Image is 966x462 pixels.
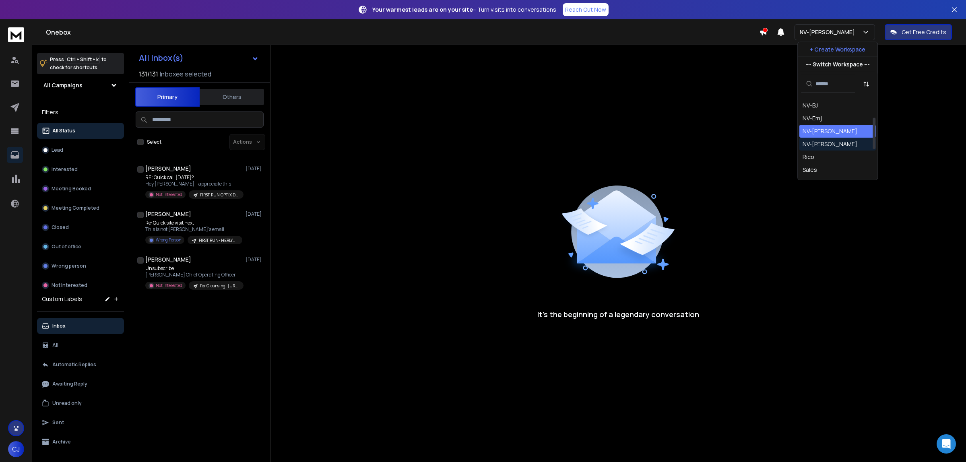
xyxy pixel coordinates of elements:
p: Wrong Person [156,237,181,243]
h1: All Inbox(s) [139,54,184,62]
label: Select [147,139,161,145]
p: All Status [52,128,75,134]
h3: Inboxes selected [160,69,211,79]
p: Archive [52,439,71,445]
p: Get Free Credits [902,28,946,36]
p: Interested [52,166,78,173]
button: All Campaigns [37,77,124,93]
button: Automatic Replies [37,357,124,373]
p: Inbox [52,323,66,329]
p: For Cleansing -[URL] [DATE] [200,283,239,289]
p: NV-[PERSON_NAME] [800,28,858,36]
h1: [PERSON_NAME] [145,256,191,264]
p: [DATE] [246,211,264,217]
h1: Onebox [46,27,759,37]
h3: Filters [37,107,124,118]
p: Unread only [52,400,82,406]
div: NV-BJ [803,101,818,109]
p: Hey [PERSON_NAME], I appreciate this [145,181,242,187]
p: FIRST RUN- HERLYHY INSU, [DATE] [199,237,237,243]
p: Press to check for shortcuts. [50,56,107,72]
div: Sales [803,166,817,174]
p: All [52,342,58,349]
button: Inbox [37,318,124,334]
button: All [37,337,124,353]
button: Unread only [37,395,124,411]
p: Not Interested [52,282,87,289]
button: Meeting Completed [37,200,124,216]
strong: Your warmest leads are on your site [372,6,473,13]
button: All Inbox(s) [132,50,265,66]
p: [DATE] [246,256,264,263]
h1: [PERSON_NAME] [145,210,191,218]
p: Meeting Completed [52,205,99,211]
button: Lead [37,142,124,158]
p: --- Switch Workspace --- [806,60,870,68]
p: Not Interested [156,192,182,198]
p: FIRST RUN OPTIX DIS [DATE] [200,192,239,198]
img: logo [8,27,24,42]
p: [PERSON_NAME] Chief Operating Officer [145,272,242,278]
div: NV-Emj [803,114,822,122]
span: 131 / 131 [139,69,158,79]
p: Re: Quick site visit next [145,220,242,226]
p: It’s the beginning of a legendary conversation [537,309,699,320]
p: Not Interested [156,283,182,289]
button: Others [200,88,264,106]
div: Rico [803,153,814,161]
button: Meeting Booked [37,181,124,197]
button: Sent [37,415,124,431]
p: Automatic Replies [52,361,96,368]
span: Ctrl + Shift + k [66,55,100,64]
p: Unsubscribe [145,265,242,272]
button: Closed [37,219,124,235]
button: Get Free Credits [885,24,952,40]
p: – Turn visits into conversations [372,6,556,14]
p: [DATE] [246,165,264,172]
a: Reach Out Now [563,3,609,16]
div: NV-[PERSON_NAME] [803,140,857,148]
button: CJ [8,441,24,457]
h3: Custom Labels [42,295,82,303]
button: Interested [37,161,124,177]
div: NV-[PERSON_NAME] [803,127,857,135]
button: Sort by Sort A-Z [858,76,874,92]
p: Closed [52,224,69,231]
button: Primary [135,87,200,107]
p: Lead [52,147,63,153]
p: This is not [PERSON_NAME]'s email [145,226,242,233]
p: Awaiting Reply [52,381,87,387]
h1: All Campaigns [43,81,83,89]
button: Not Interested [37,277,124,293]
button: Archive [37,434,124,450]
p: Meeting Booked [52,186,91,192]
button: All Status [37,123,124,139]
h1: [PERSON_NAME] [145,165,191,173]
button: + Create Workspace [798,42,877,57]
p: RE: Quick call [DATE]? [145,174,242,181]
p: Reach Out Now [565,6,606,14]
button: Out of office [37,239,124,255]
button: Wrong person [37,258,124,274]
p: + Create Workspace [810,45,865,54]
button: Awaiting Reply [37,376,124,392]
p: Wrong person [52,263,86,269]
p: Out of office [52,243,81,250]
p: Sent [52,419,64,426]
div: Open Intercom Messenger [937,434,956,454]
